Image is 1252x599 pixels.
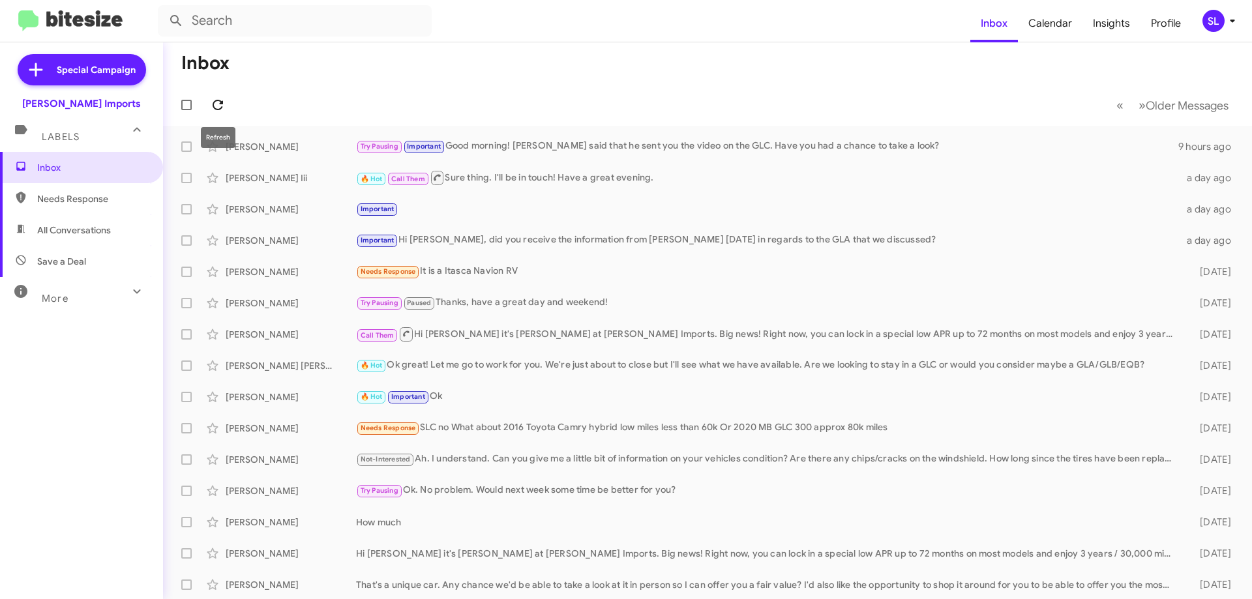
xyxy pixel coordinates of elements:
div: [DATE] [1179,390,1242,403]
div: [DATE] [1179,516,1242,529]
div: [PERSON_NAME] [226,484,356,497]
span: Important [361,205,395,213]
div: Ok great! Let me go to work for you. We're just about to close but I'll see what we have availabl... [356,358,1179,373]
div: [PERSON_NAME] [226,234,356,247]
div: [DATE] [1179,328,1242,341]
button: Previous [1109,92,1131,119]
span: Needs Response [361,424,416,432]
div: a day ago [1179,234,1242,247]
h1: Inbox [181,53,230,74]
div: a day ago [1179,171,1242,184]
span: Try Pausing [361,486,398,495]
div: [DATE] [1179,422,1242,435]
div: [PERSON_NAME] [226,203,356,216]
div: Hi [PERSON_NAME] it's [PERSON_NAME] at [PERSON_NAME] Imports. Big news! Right now, you can lock i... [356,326,1179,342]
div: [PERSON_NAME] Imports [22,97,141,110]
div: That's a unique car. Any chance we'd be able to take a look at it in person so I can offer you a ... [356,578,1179,591]
span: Call Them [391,175,425,183]
button: Next [1131,92,1236,119]
span: All Conversations [37,224,111,237]
div: SL [1202,10,1225,32]
span: Needs Response [361,267,416,276]
div: Hi [PERSON_NAME], did you receive the information from [PERSON_NAME] [DATE] in regards to the GLA... [356,233,1179,248]
div: [DATE] [1179,359,1242,372]
span: Not-Interested [361,455,411,463]
span: Call Them [361,331,395,340]
div: [DATE] [1179,265,1242,278]
div: a day ago [1179,203,1242,216]
a: Inbox [970,5,1018,42]
div: [PERSON_NAME] [226,140,356,153]
div: How much [356,516,1179,529]
span: Labels [42,131,80,143]
span: Important [391,392,425,401]
span: Try Pausing [361,299,398,307]
div: Sure thing. I'll be in touch! Have a great evening. [356,169,1179,186]
div: [PERSON_NAME] [226,328,356,341]
span: Special Campaign [57,63,136,76]
span: Try Pausing [361,142,398,151]
div: Ok. No problem. Would next week some time be better for you? [356,483,1179,498]
a: Profile [1140,5,1191,42]
span: « [1116,97,1124,113]
a: Special Campaign [18,54,146,85]
div: [PERSON_NAME] [226,516,356,529]
div: Refresh [201,127,235,148]
span: » [1139,97,1146,113]
a: Calendar [1018,5,1082,42]
span: 🔥 Hot [361,361,383,370]
div: [PERSON_NAME] [226,453,356,466]
div: It is a Itasca Navion RV [356,264,1179,279]
div: Thanks, have a great day and weekend! [356,295,1179,310]
div: SLC no What about 2016 Toyota Camry hybrid low miles less than 60k Or 2020 MB GLC 300 approx 80k ... [356,420,1179,435]
span: Important [407,142,441,151]
div: Hi [PERSON_NAME] it's [PERSON_NAME] at [PERSON_NAME] Imports. Big news! Right now, you can lock i... [356,547,1179,560]
div: Ah. I understand. Can you give me a little bit of information on your vehicles condition? Are the... [356,452,1179,467]
span: 🔥 Hot [361,175,383,183]
span: Needs Response [37,192,148,205]
div: [DATE] [1179,453,1242,466]
input: Search [158,5,432,37]
nav: Page navigation example [1109,92,1236,119]
span: Save a Deal [37,255,86,268]
div: [PERSON_NAME] [226,297,356,310]
div: [PERSON_NAME] [226,390,356,403]
a: Insights [1082,5,1140,42]
div: [PERSON_NAME] Iii [226,171,356,184]
div: [PERSON_NAME] [226,265,356,278]
div: [PERSON_NAME] [226,547,356,560]
div: Ok [356,389,1179,404]
div: [PERSON_NAME] [226,422,356,435]
div: [DATE] [1179,484,1242,497]
div: 9 hours ago [1178,140,1242,153]
div: [DATE] [1179,578,1242,591]
span: More [42,293,68,304]
span: Inbox [37,161,148,174]
span: 🔥 Hot [361,392,383,401]
span: Paused [407,299,431,307]
button: SL [1191,10,1238,32]
div: [DATE] [1179,547,1242,560]
span: Older Messages [1146,98,1229,113]
div: Good morning! [PERSON_NAME] said that he sent you the video on the GLC. Have you had a chance to ... [356,139,1178,154]
div: [PERSON_NAME] [226,578,356,591]
div: [PERSON_NAME] [PERSON_NAME] [226,359,356,372]
div: [DATE] [1179,297,1242,310]
span: Important [361,236,395,244]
